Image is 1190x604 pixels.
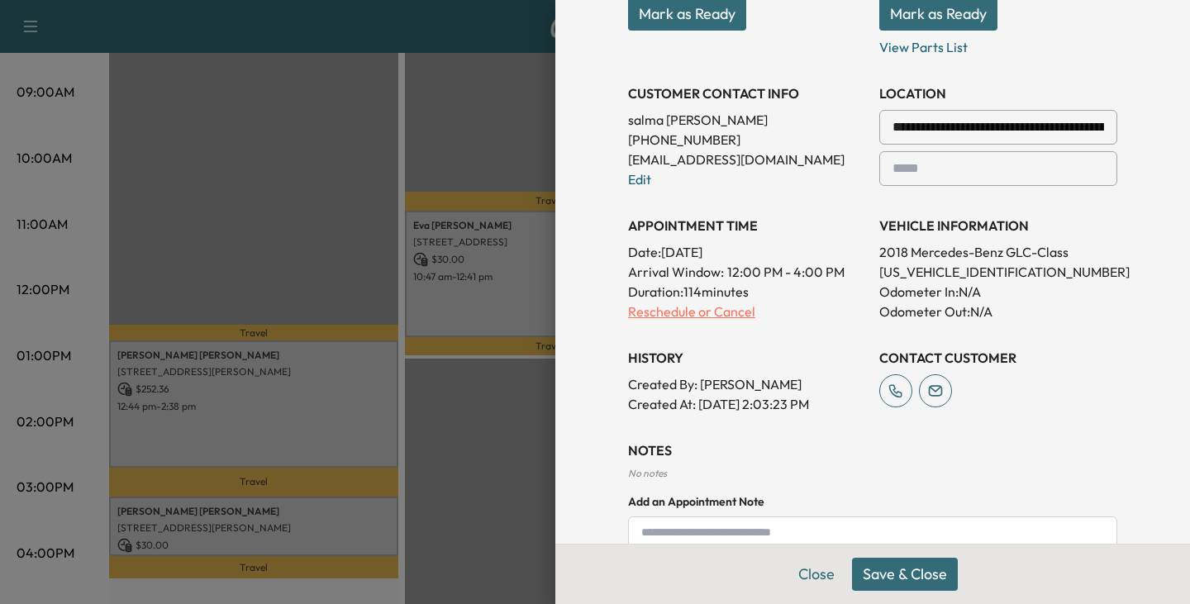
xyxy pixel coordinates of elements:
p: Created At : [DATE] 2:03:23 PM [628,394,866,414]
h3: APPOINTMENT TIME [628,216,866,235]
p: Duration: 114 minutes [628,282,866,302]
p: [EMAIL_ADDRESS][DOMAIN_NAME] [628,150,866,169]
p: View Parts List [879,31,1117,57]
p: Odometer Out: N/A [879,302,1117,321]
div: No notes [628,467,1117,480]
h3: History [628,348,866,368]
h3: CONTACT CUSTOMER [879,348,1117,368]
p: [PHONE_NUMBER] [628,130,866,150]
span: 12:00 PM - 4:00 PM [727,262,845,282]
p: Reschedule or Cancel [628,302,866,321]
button: Close [788,558,845,591]
p: Date: [DATE] [628,242,866,262]
h4: Add an Appointment Note [628,493,1117,510]
a: Edit [628,171,651,188]
p: Arrival Window: [628,262,866,282]
p: 2018 Mercedes-Benz GLC-Class [879,242,1117,262]
h3: NOTES [628,440,1117,460]
p: [US_VEHICLE_IDENTIFICATION_NUMBER] [879,262,1117,282]
h3: CUSTOMER CONTACT INFO [628,83,866,103]
button: Save & Close [852,558,958,591]
h3: LOCATION [879,83,1117,103]
h3: VEHICLE INFORMATION [879,216,1117,235]
p: salma [PERSON_NAME] [628,110,866,130]
p: Created By : [PERSON_NAME] [628,374,866,394]
p: Odometer In: N/A [879,282,1117,302]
